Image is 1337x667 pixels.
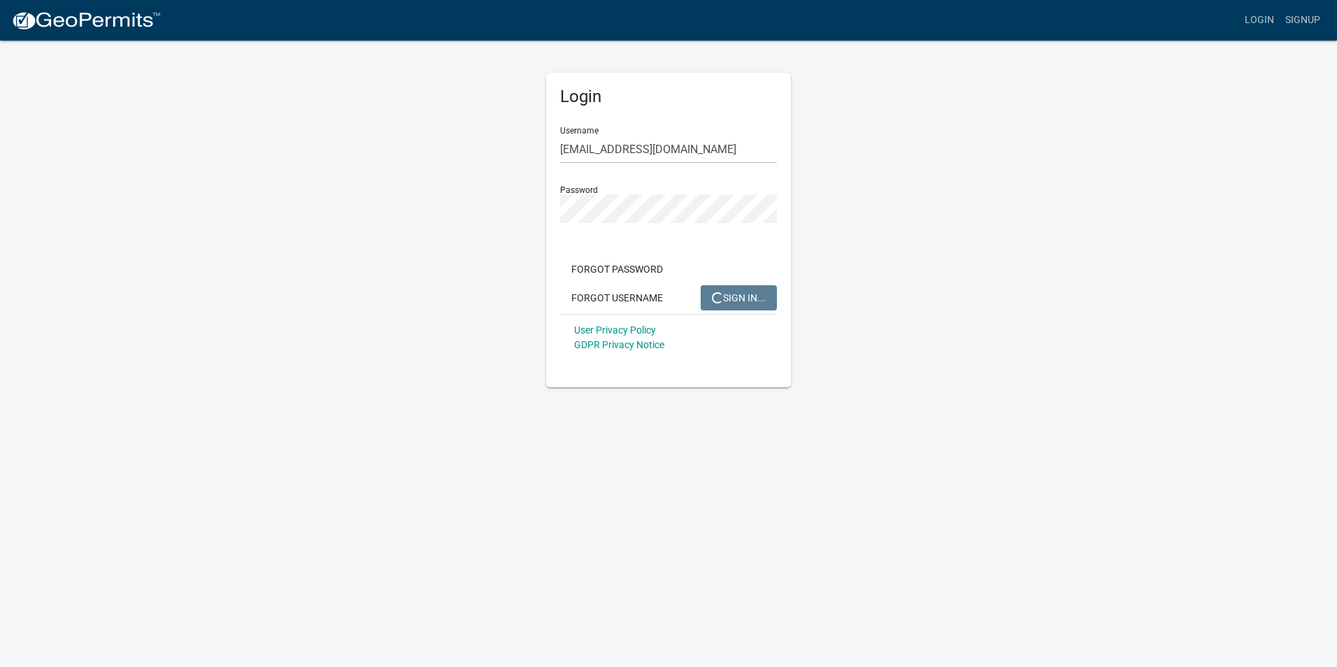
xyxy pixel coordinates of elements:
a: GDPR Privacy Notice [574,339,664,350]
button: SIGN IN... [701,285,777,310]
button: Forgot Password [560,257,674,282]
h5: Login [560,87,777,107]
a: Login [1239,7,1280,34]
span: SIGN IN... [712,292,766,303]
button: Forgot Username [560,285,674,310]
a: User Privacy Policy [574,324,656,336]
a: Signup [1280,7,1326,34]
